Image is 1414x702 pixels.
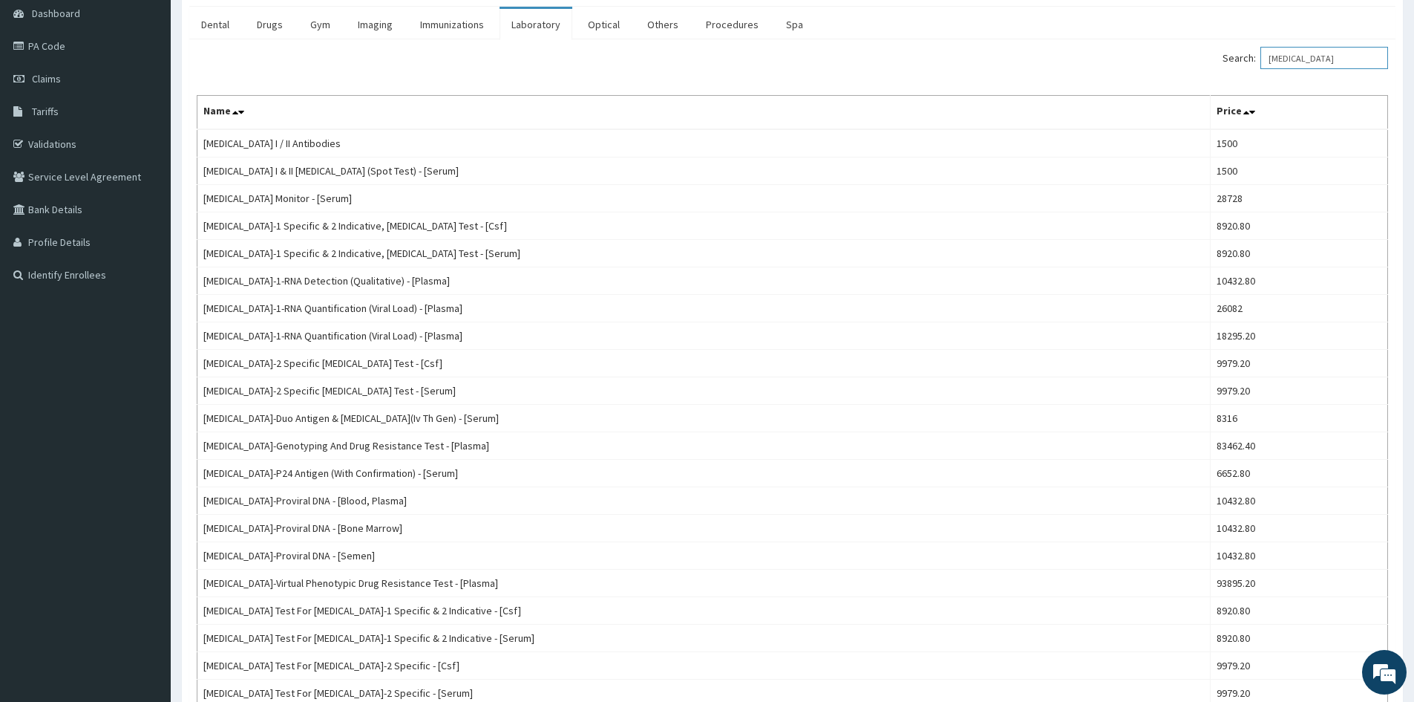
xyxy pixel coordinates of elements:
td: [MEDICAL_DATA]-2 Specific [MEDICAL_DATA] Test - [Csf] [197,350,1211,377]
td: 10432.80 [1211,515,1388,542]
td: 10432.80 [1211,487,1388,515]
span: Claims [32,72,61,85]
td: [MEDICAL_DATA]-P24 Antigen (With Confirmation) - [Serum] [197,460,1211,487]
td: [MEDICAL_DATA]-2 Specific [MEDICAL_DATA] Test - [Serum] [197,377,1211,405]
td: 8920.80 [1211,597,1388,625]
a: Spa [774,9,815,40]
td: 9979.20 [1211,377,1388,405]
td: 1500 [1211,157,1388,185]
td: [MEDICAL_DATA]-Proviral DNA - [Bone Marrow] [197,515,1211,542]
a: Immunizations [408,9,496,40]
a: Dental [189,9,241,40]
td: [MEDICAL_DATA]-Genotyping And Drug Resistance Test - [Plasma] [197,432,1211,460]
td: [MEDICAL_DATA] I & II [MEDICAL_DATA] (Spot Test) - [Serum] [197,157,1211,185]
td: 8920.80 [1211,240,1388,267]
a: Others [635,9,690,40]
a: Procedures [694,9,770,40]
div: Chat with us now [77,83,249,103]
textarea: Type your message and hit 'Enter' [7,406,283,458]
td: 8920.80 [1211,625,1388,652]
div: Minimize live chat window [243,7,279,43]
td: 9979.20 [1211,652,1388,680]
td: [MEDICAL_DATA]-1-RNA Detection (Qualitative) - [Plasma] [197,267,1211,295]
td: 8920.80 [1211,212,1388,240]
th: Name [197,96,1211,130]
td: 10432.80 [1211,542,1388,570]
td: [MEDICAL_DATA] I / II Antibodies [197,129,1211,157]
a: Imaging [346,9,405,40]
span: We're online! [86,187,205,337]
td: [MEDICAL_DATA]-Virtual Phenotypic Drug Resistance Test - [Plasma] [197,570,1211,597]
td: 28728 [1211,185,1388,212]
td: 8316 [1211,405,1388,432]
td: [MEDICAL_DATA]-1 Specific & 2 Indicative, [MEDICAL_DATA] Test - [Serum] [197,240,1211,267]
td: 26082 [1211,295,1388,322]
th: Price [1211,96,1388,130]
td: [MEDICAL_DATA] Test For [MEDICAL_DATA]-1 Specific & 2 Indicative - [Serum] [197,625,1211,652]
input: Search: [1260,47,1388,69]
a: Optical [576,9,632,40]
td: 6652.80 [1211,460,1388,487]
a: Laboratory [500,9,572,40]
td: [MEDICAL_DATA] Monitor - [Serum] [197,185,1211,212]
td: 18295.20 [1211,322,1388,350]
td: 10432.80 [1211,267,1388,295]
td: [MEDICAL_DATA]-1 Specific & 2 Indicative, [MEDICAL_DATA] Test - [Csf] [197,212,1211,240]
td: [MEDICAL_DATA] Test For [MEDICAL_DATA]-1 Specific & 2 Indicative - [Csf] [197,597,1211,625]
img: d_794563401_company_1708531726252_794563401 [27,74,60,111]
a: Gym [298,9,342,40]
td: [MEDICAL_DATA]-1-RNA Quantification (Viral Load) - [Plasma] [197,295,1211,322]
td: 93895.20 [1211,570,1388,597]
td: 9979.20 [1211,350,1388,377]
td: [MEDICAL_DATA]-Proviral DNA - [Blood, Plasma] [197,487,1211,515]
td: [MEDICAL_DATA]-1-RNA Quantification (Viral Load) - [Plasma] [197,322,1211,350]
td: [MEDICAL_DATA] Test For [MEDICAL_DATA]-2 Specific - [Csf] [197,652,1211,680]
td: 1500 [1211,129,1388,157]
label: Search: [1222,47,1388,69]
span: Tariffs [32,105,59,118]
td: 83462.40 [1211,432,1388,460]
span: Dashboard [32,7,80,20]
td: [MEDICAL_DATA]-Proviral DNA - [Semen] [197,542,1211,570]
a: Drugs [245,9,295,40]
td: [MEDICAL_DATA]-Duo Antigen & [MEDICAL_DATA](Iv Th Gen) - [Serum] [197,405,1211,432]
